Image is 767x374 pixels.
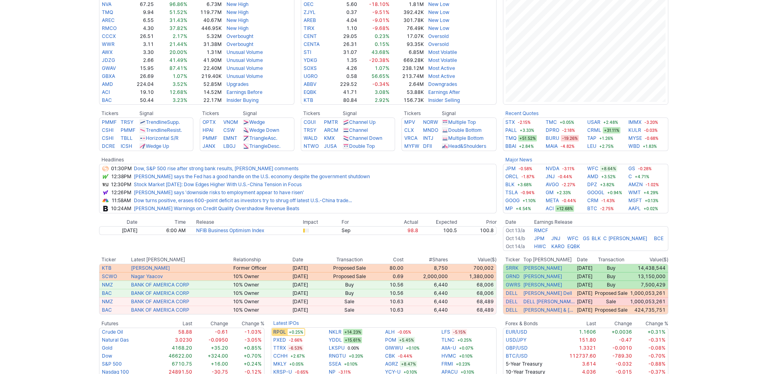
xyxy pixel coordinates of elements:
td: 4.26 [330,64,358,72]
span: 3.52% [173,81,187,87]
a: GRND [506,273,520,279]
a: [PERSON_NAME] [523,273,562,280]
a: Wedge [249,119,265,125]
a: Major News [505,157,532,163]
a: BTC/USD [506,353,528,359]
a: RNGTU [329,352,346,360]
td: 17.07K [390,32,424,40]
a: DPZ [587,181,597,189]
td: 301.78K [390,16,424,24]
a: USAR [587,118,600,126]
td: 41.71 [330,88,358,96]
a: New High [227,17,248,23]
a: ABBV [304,81,316,87]
a: Oversold [428,33,449,39]
a: SCWO [102,273,117,279]
a: DELL [506,290,518,296]
a: WFC [567,235,578,241]
td: 40.67M [188,16,222,24]
a: Stock Market [DATE]: Dow Edges Higher With U.S.-China Tension in Focus [134,181,302,187]
span: 2.17% [173,33,187,39]
a: Oct 13/a [506,227,525,233]
td: 224.04 [127,80,154,88]
span: 0.23% [375,33,389,39]
a: AIIA-U [441,344,456,352]
a: GWAV [102,65,116,71]
td: 229.52 [330,80,358,88]
a: [PERSON_NAME] Dell [523,290,572,296]
a: New High [227,9,248,15]
a: SRRK [506,265,519,271]
a: DCRE [102,143,115,149]
a: Downgrades [428,81,457,87]
a: TrendlineSupp. [146,119,180,125]
a: CSHI [102,135,113,141]
a: BAC [102,307,112,313]
a: CENT [304,33,317,39]
td: 1.35 [330,56,358,64]
a: [PERSON_NAME] [131,265,170,271]
a: MKLY [273,360,286,368]
a: PALL [505,126,517,134]
a: CRM [587,197,598,205]
td: 52.85M [188,80,222,88]
a: Earnings After [428,89,460,95]
a: BBAI [505,142,516,150]
a: ACI [546,205,554,213]
a: Recent Quotes [505,110,538,116]
a: JANX [203,143,215,149]
a: ZJYL [304,9,316,15]
a: GM [546,189,554,197]
a: S&P 500 [102,361,122,367]
span: Asc. [268,135,277,141]
a: Unusual Volume [227,65,263,71]
a: Double Top [349,143,375,149]
a: KARO [551,243,564,249]
a: RPGL [273,328,286,336]
a: GBXA [102,73,115,79]
a: NKLR [329,328,342,336]
a: KULR [628,126,641,134]
a: AMZN [628,181,643,189]
td: 26.51 [127,32,154,40]
span: 20.00% [169,49,187,55]
td: 2.66 [127,56,154,64]
td: 238.12M [390,64,424,72]
a: CGUI [304,119,316,125]
a: TRSY [121,119,133,125]
a: HWC [534,243,546,249]
a: ORCL [505,173,519,181]
a: C [603,235,607,241]
td: 669.28K [390,56,424,64]
a: Channel [349,127,368,133]
a: Most Volatile [428,49,457,55]
a: Wedge Up [146,143,169,149]
a: GOOG [505,197,520,205]
td: 15.95 [127,64,154,72]
a: MYSE [628,134,642,142]
a: OEC [304,1,314,7]
a: BANK OF AMERICA CORP [131,307,189,313]
a: Head&Shoulders [448,143,486,149]
a: [PERSON_NAME] says the Fed has a good handle on the U.S. economy despite the government shutdown [134,173,370,179]
a: NFIB Business Optimism Index [196,227,264,233]
a: MSFT [628,197,642,205]
a: Overbought [227,41,253,47]
a: NVA [102,1,111,7]
span: Desc. [268,143,280,149]
a: Channel Down [349,135,382,141]
a: New Low [428,17,449,23]
span: -9.01% [372,17,389,23]
a: Overbought [227,33,253,39]
a: YDKG [304,57,317,63]
a: VNOM [223,119,238,125]
a: GS [628,165,635,173]
td: 5.32M [188,32,222,40]
a: AGRZ [385,360,398,368]
a: OPTX [203,119,216,125]
a: TrendlineResist. [146,127,182,133]
a: Unusual Volume [227,73,263,79]
td: 9.94 [127,8,154,16]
